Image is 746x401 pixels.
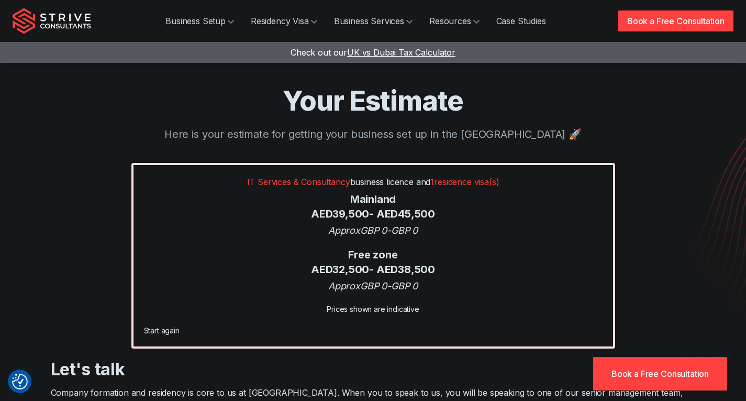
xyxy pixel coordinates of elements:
a: Business Services [326,10,421,31]
p: Here is your estimate for getting your business set up in the [GEOGRAPHIC_DATA] 🚀 [13,126,733,142]
a: Book a Free Consultation [593,357,727,391]
span: IT Services & Consultancy [247,177,350,187]
h1: Your Estimate [13,84,733,118]
span: 1 residence visa(s) [430,177,499,187]
img: Strive Consultants [13,8,91,34]
a: Book a Free Consultation [618,10,733,31]
button: Consent Preferences [12,374,28,389]
a: Check out ourUK vs Dubai Tax Calculator [291,47,455,58]
a: Resources [421,10,488,31]
img: Revisit consent button [12,374,28,389]
div: Approx GBP 0 - GBP 0 [144,223,603,237]
div: Mainland AED 39,500 - AED 45,500 [144,192,603,221]
a: Case Studies [488,10,554,31]
a: Business Setup [157,10,242,31]
div: Prices shown are indicative [144,304,603,315]
a: Start again [144,326,180,335]
span: UK vs Dubai Tax Calculator [347,47,455,58]
div: Free zone AED 32,500 - AED 38,500 [144,248,603,277]
h3: Let's talk [51,359,696,380]
a: Residency Visa [242,10,326,31]
p: business licence and [144,176,603,188]
div: Approx GBP 0 - GBP 0 [144,279,603,293]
